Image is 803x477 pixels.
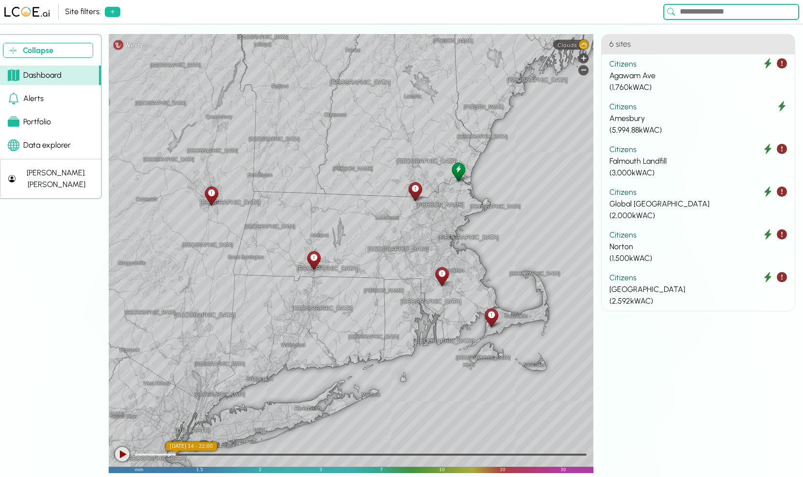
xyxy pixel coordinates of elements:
[609,82,787,93] div: ( 1,760 kWAC)
[305,249,322,271] div: Agawam Ave
[609,113,787,124] div: Amesbury
[609,253,787,264] div: ( 1,500 kWAC)
[609,210,787,221] div: ( 2,000 kWAC)
[609,144,787,155] div: Citizens
[609,198,787,210] div: Global [GEOGRAPHIC_DATA]
[433,265,450,287] div: Norton
[450,161,467,183] div: Amesbury
[8,116,51,128] div: Portfolio
[578,53,589,63] div: Zoom in
[609,229,787,241] div: Citizens
[606,268,791,311] button: Citizens [GEOGRAPHIC_DATA] (2,592kWAC)
[606,97,791,140] button: Citizens Amesbury (5,994.88kWAC)
[578,65,589,75] div: Zoom out
[602,34,795,54] h4: 6 sites
[8,139,71,151] div: Data explorer
[609,187,787,198] div: Citizens
[609,70,787,82] div: Agawam Ave
[606,183,791,225] button: Citizens Global [GEOGRAPHIC_DATA] (2,000kWAC)
[8,69,62,81] div: Dashboard
[19,167,93,190] div: [PERSON_NAME].[PERSON_NAME]
[203,185,220,206] div: Global Albany
[483,307,500,328] div: Falmouth Landfill
[606,54,791,97] button: Citizens Agawam Ave (1,760kWAC)
[609,124,787,136] div: ( 5,994.88 kWAC)
[8,93,44,104] div: Alerts
[166,442,217,451] div: local time
[609,241,787,253] div: Norton
[65,6,101,17] div: Site filters:
[557,42,577,48] span: Clouds
[407,180,424,202] div: Tyngsborough
[609,101,787,113] div: Citizens
[609,167,787,179] div: ( 3,000 kWAC)
[606,225,791,268] button: Citizens Norton (1,500kWAC)
[4,6,50,17] img: LCOE.ai
[166,442,217,451] div: [DATE] 14 - 22:00
[609,58,787,70] div: Citizens
[609,284,787,295] div: [GEOGRAPHIC_DATA]
[609,272,787,284] div: Citizens
[609,295,787,307] div: ( 2,592 kWAC)
[609,155,787,167] div: Falmouth Landfill
[3,43,93,58] button: Collapse
[606,140,791,183] button: Citizens Falmouth Landfill (3,000kWAC)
